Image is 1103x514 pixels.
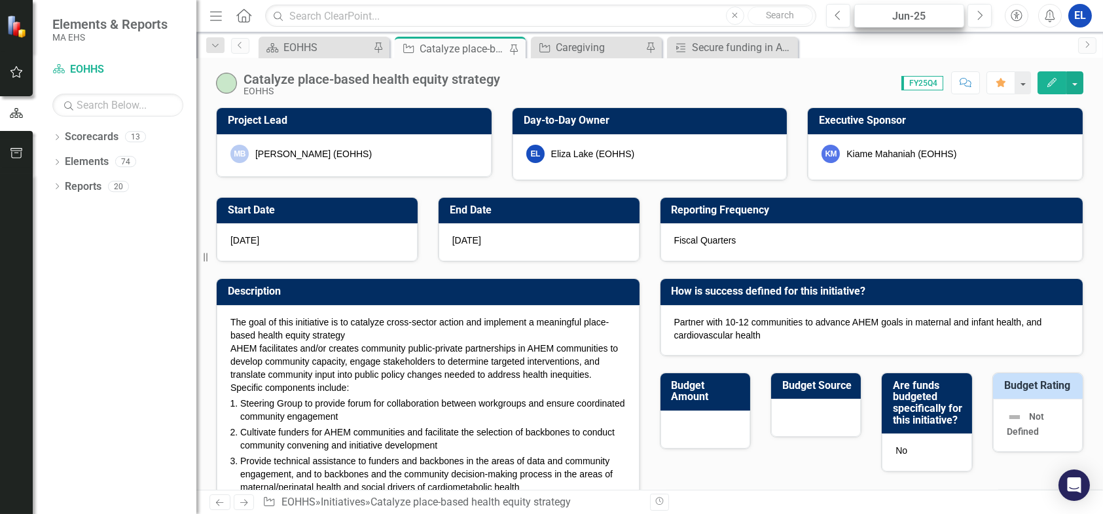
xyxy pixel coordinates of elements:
[265,5,816,28] input: Search ClearPoint...
[321,496,365,508] a: Initiatives
[674,316,1070,342] p: Partner with 10-12 communities to advance AHEM goals in maternal and infant health, and cardiovas...
[534,39,642,56] a: Caregiving
[782,380,854,392] h3: Budget Source
[52,32,168,43] small: MA EHS
[125,132,146,143] div: 13
[244,72,500,86] div: Catalyze place-based health equity strategy
[115,156,136,168] div: 74
[108,181,129,192] div: 20
[859,9,960,24] div: Jun-25
[228,115,485,126] h3: Project Lead
[846,147,956,160] div: Kiame Mahaniah (EOHHS)
[452,235,481,246] span: [DATE]
[822,145,840,163] div: KM
[1058,469,1090,501] div: Open Intercom Messenger
[854,4,965,28] button: Jun-25
[255,147,372,160] div: [PERSON_NAME] (EOHHS)
[52,16,168,32] span: Elements & Reports
[65,179,101,194] a: Reports
[526,145,545,163] div: EL
[65,130,118,145] a: Scorecards
[228,204,411,216] h3: Start Date
[281,496,316,508] a: EOHHS
[551,147,635,160] div: Eliza Lake (EOHHS)
[371,496,571,508] div: Catalyze place-based health equity strategy
[65,155,109,170] a: Elements
[1068,4,1092,28] button: EL
[901,76,943,90] span: FY25Q4
[660,223,1083,261] div: Fiscal Quarters
[766,10,794,20] span: Search
[1004,380,1076,392] h3: Budget Rating
[52,94,183,117] input: Search Below...
[670,39,795,56] a: Secure funding in AHEM communities - Takeda & Partners in Health
[216,73,237,94] img: On-track
[230,316,626,342] p: The goal of this initiative is to catalyze cross-sector action and implement a meaningful place-b...
[262,39,370,56] a: EOHHS
[1007,409,1022,425] img: Not Defined
[524,115,781,126] h3: Day-to-Day Owner
[450,204,633,216] h3: End Date
[893,380,965,426] h3: Are funds budgeted specifically for this initiative?
[556,39,642,56] div: Caregiving
[672,204,1077,216] h3: Reporting Frequency
[748,7,813,25] button: Search
[230,343,618,393] span: AHEM facilitates and/or creates community public-private partnerships in AHEM communities to deve...
[895,445,907,456] span: No
[262,495,640,510] div: » »
[420,41,506,57] div: Catalyze place-based health equity strategy
[819,115,1076,126] h3: Executive Sponsor
[244,86,500,96] div: EOHHS
[283,39,370,56] div: EOHHS
[692,39,795,56] div: Secure funding in AHEM communities - Takeda & Partners in Health
[672,380,744,403] h3: Budget Amount
[228,285,633,297] h3: Description
[7,14,29,37] img: ClearPoint Strategy
[52,62,183,77] a: EOHHS
[672,285,1077,297] h3: How is success defined for this initiative?
[240,427,615,450] span: Cultivate funders for AHEM communities and facilitate the selection of backbones to conduct commu...
[240,398,625,422] span: Steering Group to provide forum for collaboration between workgroups and ensure coordinated commu...
[240,456,613,492] span: Provide technical assistance to funders and backbones in the areas of data and community engageme...
[230,145,249,163] div: MB
[230,235,259,246] span: [DATE]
